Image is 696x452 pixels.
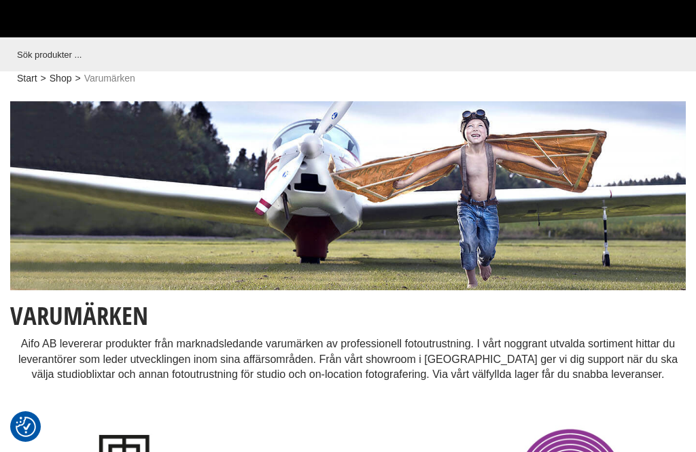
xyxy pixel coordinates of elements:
[16,417,36,437] img: Revisit consent button
[16,415,36,439] button: Samtyckesinställningar
[10,37,679,71] input: Sök produkter ...
[17,71,37,86] a: Start
[50,71,72,86] a: Shop
[41,71,46,86] span: >
[10,298,686,334] h1: Varumärken
[10,101,686,291] img: Aifo Varumärken / About us
[84,71,135,86] span: Varumärken
[10,298,686,383] div: Aifo AB levererar produkter från marknadsledande varumärken av professionell fotoutrustning. I vå...
[75,71,80,86] span: >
